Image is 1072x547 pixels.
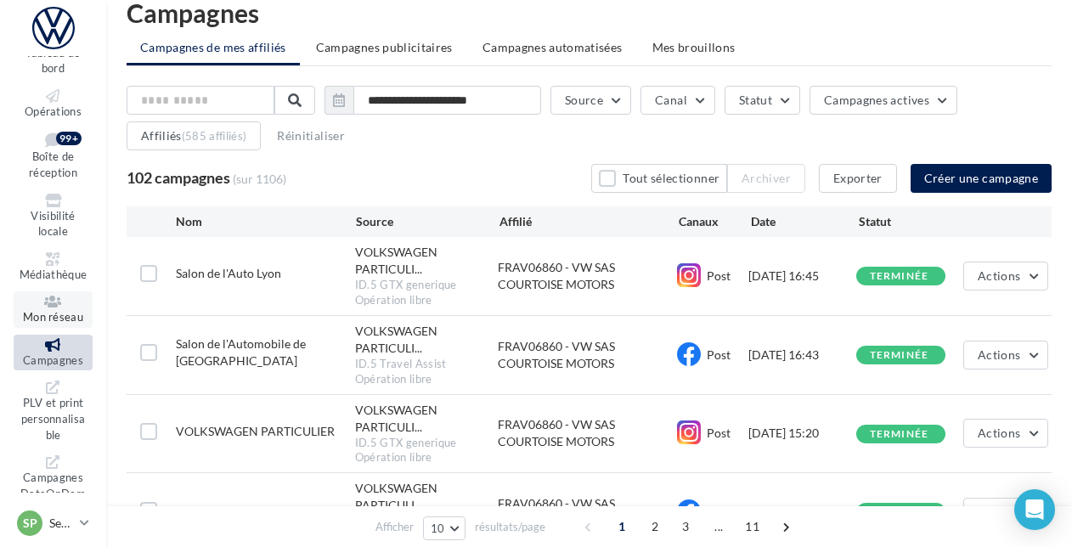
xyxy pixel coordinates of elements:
button: Canal [640,86,715,115]
span: Salon de l'Auto Lyon [176,266,281,280]
span: Campagnes DataOnDemand [20,471,86,516]
span: Campagnes automatisées [482,40,623,54]
span: résultats/page [475,519,545,535]
div: [DATE] 16:45 [748,268,855,285]
span: SP [23,515,37,532]
button: Actions [963,498,1048,527]
div: [DATE] 15:10 [748,504,855,521]
div: terminée [870,429,929,440]
span: Boîte de réception [29,150,77,180]
span: Post [707,268,731,283]
span: Mon réseau [23,310,83,324]
a: Mon réseau [14,291,93,328]
a: Campagnes [14,335,93,371]
div: ID.5 GTX generique [355,278,499,293]
span: (sur 1106) [233,172,286,186]
span: Post [707,426,731,440]
div: Source [356,213,499,230]
div: Statut [859,213,967,230]
div: Opération libre [355,450,499,465]
span: Actions [978,347,1020,362]
div: terminée [870,350,929,361]
button: 10 [423,516,466,540]
div: [DATE] 15:20 [748,425,855,442]
span: Salon de l'Automobile de Lyon [176,336,306,368]
button: Actions [963,341,1048,369]
a: Opérations [14,86,93,122]
div: Opération libre [355,372,499,387]
span: Campagnes publicitaires [316,40,453,54]
span: 11 [738,513,766,540]
a: Campagnes DataOnDemand [14,452,93,520]
p: Service Produit [49,515,73,532]
button: Actions [963,419,1048,448]
span: Campagnes [23,353,83,367]
span: Post [707,505,731,519]
div: FRAV06860 - VW SAS COURTOISE MOTORS [498,338,677,372]
span: ... [705,513,732,540]
span: VOLKSWAGEN PARTICULI... [355,480,499,514]
div: Date [751,213,859,230]
span: Actions [978,426,1020,440]
span: Post [707,347,731,362]
span: Médiathèque [20,268,87,281]
span: 102 campagnes [127,168,230,187]
span: PLV et print personnalisable [21,397,86,442]
span: 10 [431,522,445,535]
button: Actions [963,262,1048,290]
span: Actions [978,268,1020,283]
span: Mes brouillons [652,40,736,54]
span: VOLKSWAGEN PARTICULI... [355,244,499,278]
span: VOLKSWAGEN PARTICULIER [176,424,335,438]
a: PLV et print personnalisable [14,377,93,445]
span: VOLKSWAGEN 23.09 [176,503,291,517]
button: Exporter [819,164,897,193]
a: SP Service Produit [14,507,93,539]
div: Affilié [499,213,679,230]
button: Réinitialiser [270,126,352,146]
span: Opérations [25,104,82,118]
span: Tableau de bord [25,46,80,76]
div: terminée [870,271,929,282]
div: Canaux [679,213,751,230]
span: Afficher [375,519,414,535]
div: [DATE] 16:43 [748,347,855,364]
span: Actions [978,505,1020,519]
div: ID.5 GTX generique [355,436,499,451]
button: Tout sélectionner [591,164,727,193]
span: Campagnes actives [824,93,929,107]
div: FRAV06860 - VW SAS COURTOISE MOTORS [498,495,677,529]
a: Médiathèque [14,249,93,285]
button: Campagnes actives [810,86,957,115]
span: 3 [672,513,699,540]
div: Open Intercom Messenger [1014,489,1055,530]
div: 99+ [56,132,82,145]
span: VOLKSWAGEN PARTICULI... [355,402,499,436]
button: Affiliés(585 affiliés) [127,121,261,150]
div: (585 affiliés) [182,129,247,143]
span: VOLKSWAGEN PARTICULI... [355,323,499,357]
div: ID.5 Travel Assist [355,357,499,372]
div: FRAV06860 - VW SAS COURTOISE MOTORS [498,416,677,450]
button: Statut [725,86,800,115]
div: Opération libre [355,293,499,308]
a: Visibilité locale [14,190,93,242]
button: Archiver [727,164,805,193]
button: Créer une campagne [911,164,1052,193]
div: Nom [176,213,355,230]
div: FRAV06860 - VW SAS COURTOISE MOTORS [498,259,677,293]
span: 1 [608,513,635,540]
span: 2 [641,513,669,540]
span: Visibilité locale [31,209,75,239]
button: Source [550,86,631,115]
a: Boîte de réception 99+ [14,128,93,183]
